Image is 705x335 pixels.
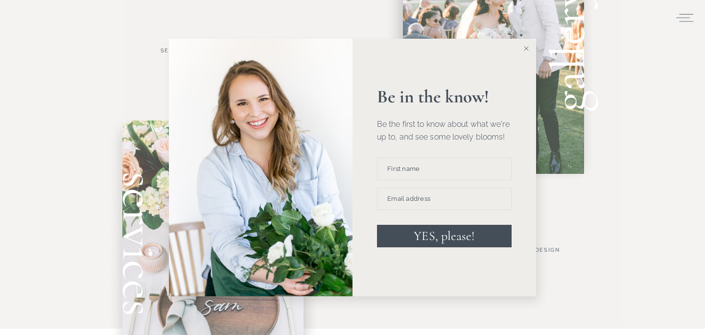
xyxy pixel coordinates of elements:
[414,228,474,243] span: YES, please!
[268,29,329,52] button: Subscribe
[377,225,512,247] button: YES, please!
[279,38,319,44] span: Subscribe
[377,118,512,143] p: Be the first to know about what we're up to, and see some lovely blooms!
[377,88,512,106] p: Be in the know!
